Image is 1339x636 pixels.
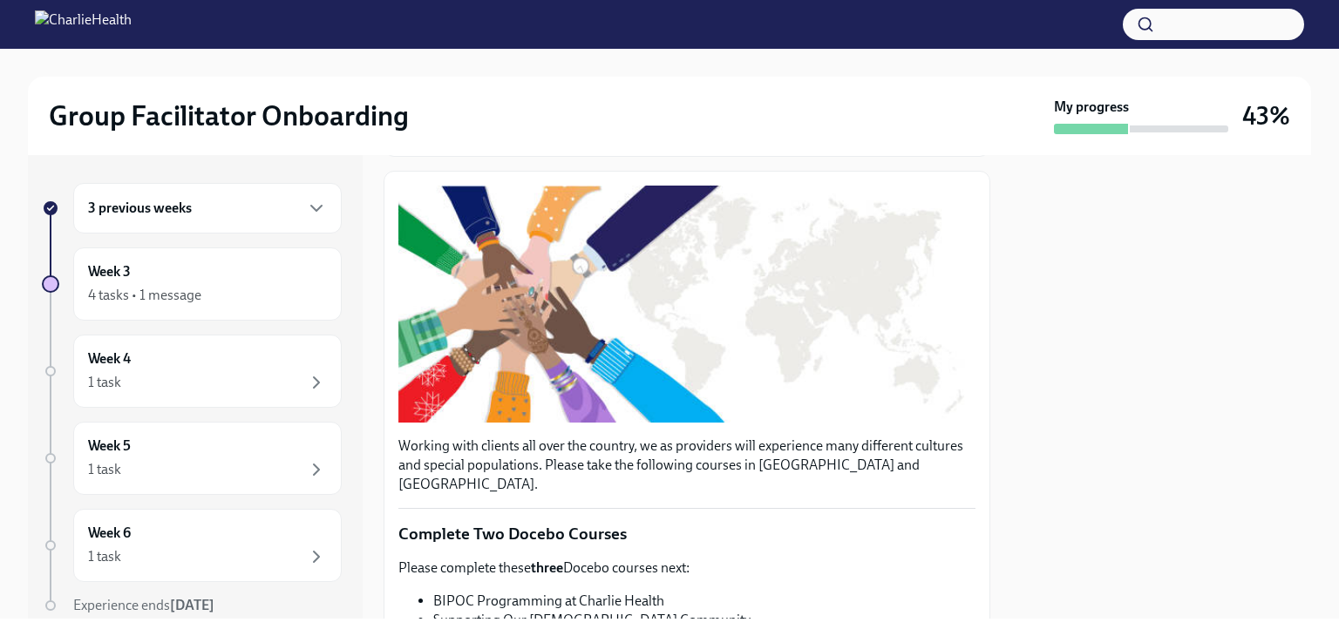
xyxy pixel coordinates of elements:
strong: three [531,559,563,576]
div: 3 previous weeks [73,183,342,233]
p: Please complete these Docebo courses next: [398,558,975,578]
p: Working with clients all over the country, we as providers will experience many different culture... [398,436,975,494]
div: 1 task [88,547,121,566]
li: BIPOC Programming at Charlie Health [433,592,975,611]
h6: Week 6 [88,524,131,543]
div: 1 task [88,460,121,479]
h6: Week 5 [88,436,131,456]
h3: 43% [1242,100,1290,132]
span: Experience ends [73,597,214,613]
img: CharlieHealth [35,10,132,38]
a: Week 41 task [42,335,342,408]
p: Complete Two Docebo Courses [398,523,975,545]
strong: [DATE] [170,597,214,613]
button: Zoom image [398,186,975,423]
h2: Group Facilitator Onboarding [49,98,409,133]
div: 4 tasks • 1 message [88,286,201,305]
h6: 3 previous weeks [88,199,192,218]
li: Supporting Our [DEMOGRAPHIC_DATA] Community [433,611,975,630]
h6: Week 4 [88,349,131,369]
h6: Week 3 [88,262,131,281]
strong: My progress [1054,98,1129,117]
a: Week 61 task [42,509,342,582]
div: 1 task [88,373,121,392]
a: Week 51 task [42,422,342,495]
a: Week 34 tasks • 1 message [42,247,342,321]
